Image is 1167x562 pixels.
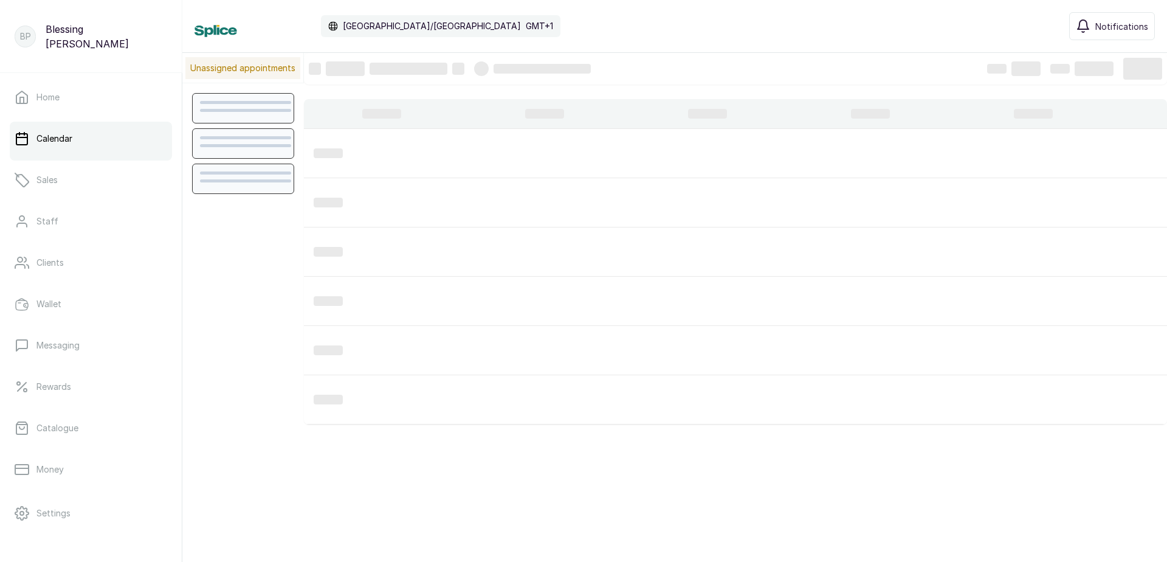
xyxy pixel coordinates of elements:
[36,507,71,519] p: Settings
[36,91,60,103] p: Home
[10,453,172,487] a: Money
[185,57,300,79] p: Unassigned appointments
[36,339,80,352] p: Messaging
[343,20,521,32] p: [GEOGRAPHIC_DATA]/[GEOGRAPHIC_DATA]
[36,298,61,310] p: Wallet
[10,204,172,238] a: Staff
[46,22,167,51] p: Blessing [PERSON_NAME]
[10,163,172,197] a: Sales
[10,287,172,321] a: Wallet
[10,328,172,363] a: Messaging
[10,122,172,156] a: Calendar
[36,215,58,227] p: Staff
[36,133,72,145] p: Calendar
[526,20,553,32] p: GMT+1
[36,174,58,186] p: Sales
[10,246,172,280] a: Clients
[1095,20,1148,33] span: Notifications
[36,257,64,269] p: Clients
[10,80,172,114] a: Home
[10,496,172,530] a: Settings
[36,422,78,434] p: Catalogue
[10,411,172,445] a: Catalogue
[1069,12,1155,40] button: Notifications
[36,381,71,393] p: Rewards
[36,463,64,476] p: Money
[10,370,172,404] a: Rewards
[20,30,31,43] p: BP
